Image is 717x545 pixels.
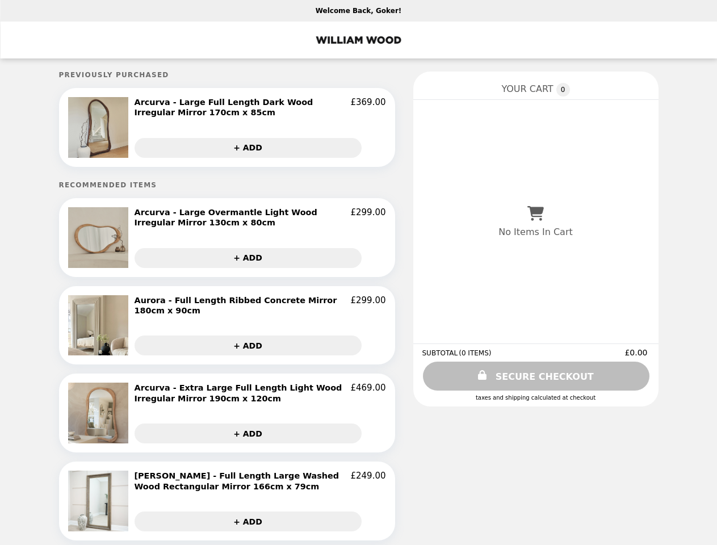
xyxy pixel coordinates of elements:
[68,97,132,158] img: Arcurva - Large Full Length Dark Wood Irregular Mirror 170cm x 85cm
[59,71,395,79] h5: Previously Purchased
[135,97,351,118] h2: Arcurva - Large Full Length Dark Wood Irregular Mirror 170cm x 85cm
[556,83,570,97] span: 0
[350,383,385,404] p: £469.00
[422,395,649,401] div: Taxes and Shipping calculated at checkout
[68,207,132,268] img: Arcurva - Large Overmantle Light Wood Irregular Mirror 130cm x 80cm
[135,138,362,158] button: + ADD
[350,97,385,118] p: £369.00
[350,471,385,492] p: £249.00
[459,349,491,357] span: ( 0 ITEMS )
[135,248,362,268] button: + ADD
[68,383,132,443] img: Arcurva - Extra Large Full Length Light Wood Irregular Mirror 190cm x 120cm
[68,295,132,356] img: Aurora - Full Length Ribbed Concrete Mirror 180cm x 90cm
[135,383,351,404] h2: Arcurva - Extra Large Full Length Light Wood Irregular Mirror 190cm x 120cm
[135,336,362,355] button: + ADD
[59,181,395,189] h5: Recommended Items
[135,424,362,443] button: + ADD
[316,7,402,15] p: Welcome Back, Goker!
[311,28,406,52] img: Brand Logo
[350,207,385,228] p: £299.00
[135,295,351,316] h2: Aurora - Full Length Ribbed Concrete Mirror 180cm x 90cm
[68,471,132,531] img: Antoine - Full Length Large Washed Wood Rectangular Mirror 166cm x 79cm
[501,83,553,94] span: YOUR CART
[135,471,351,492] h2: [PERSON_NAME] - Full Length Large Washed Wood Rectangular Mirror 166cm x 79cm
[135,512,362,531] button: + ADD
[135,207,351,228] h2: Arcurva - Large Overmantle Light Wood Irregular Mirror 130cm x 80cm
[422,349,459,357] span: SUBTOTAL
[498,227,572,237] p: No Items In Cart
[350,295,385,316] p: £299.00
[624,348,649,357] span: £0.00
